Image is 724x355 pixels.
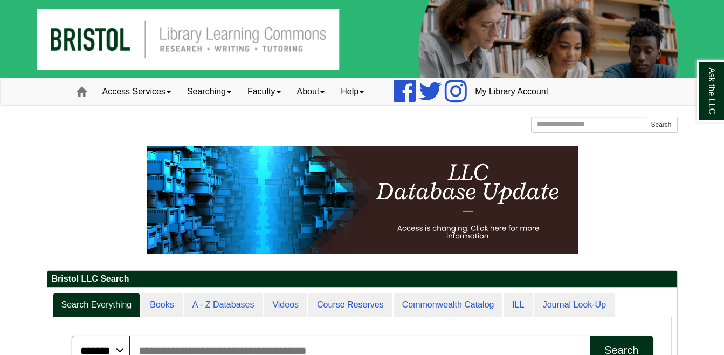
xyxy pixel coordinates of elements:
[504,293,533,317] a: ILL
[394,293,503,317] a: Commonwealth Catalog
[94,78,179,105] a: Access Services
[467,78,556,105] a: My Library Account
[184,293,263,317] a: A - Z Databases
[141,293,182,317] a: Books
[53,293,141,317] a: Search Everything
[289,78,333,105] a: About
[147,146,578,254] img: HTML tutorial
[645,117,677,133] button: Search
[333,78,372,105] a: Help
[308,293,392,317] a: Course Reserves
[179,78,239,105] a: Searching
[534,293,615,317] a: Journal Look-Up
[239,78,289,105] a: Faculty
[47,271,677,288] h2: Bristol LLC Search
[264,293,307,317] a: Videos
